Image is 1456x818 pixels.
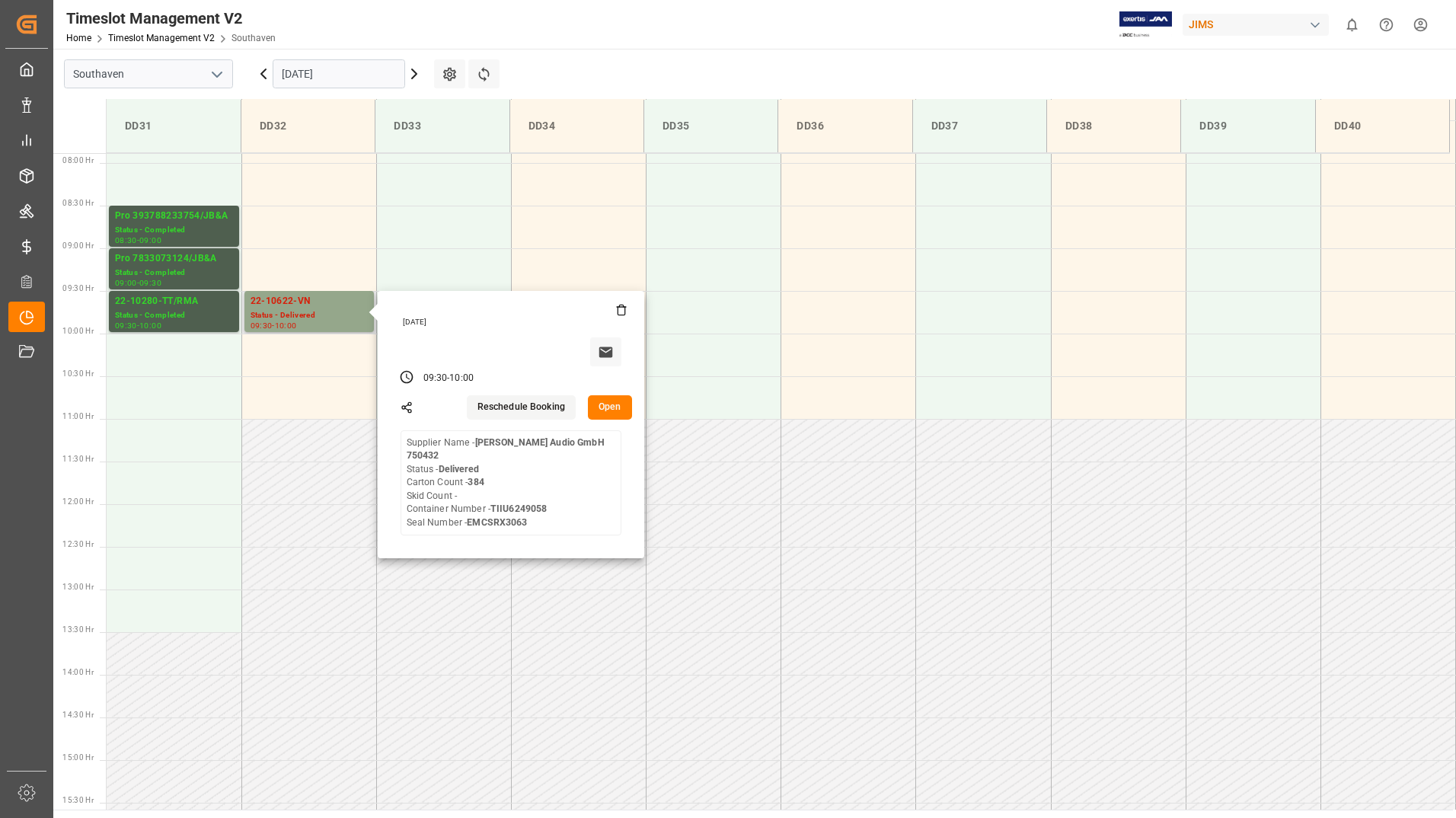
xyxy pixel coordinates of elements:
div: 22-10622-VN [251,294,368,309]
div: DD32 [254,112,362,140]
div: 09:30 [115,322,137,329]
div: 09:00 [139,237,161,244]
span: 11:30 Hr [62,455,94,463]
span: 09:00 Hr [62,241,94,250]
a: Home [66,33,91,43]
div: Status - Delivered [251,309,368,322]
span: 10:00 Hr [62,327,94,335]
div: [DATE] [398,317,627,328]
div: 22-10280-TT/RMA [115,294,233,309]
span: 09:30 Hr [62,284,94,292]
div: - [137,237,139,244]
span: 12:30 Hr [62,540,94,548]
button: JIMS [1183,10,1335,39]
div: 09:30 [423,372,448,385]
button: Open [588,395,632,420]
b: TIIU6249058 [490,503,547,514]
span: 08:00 Hr [62,156,94,165]
div: DD39 [1193,112,1302,140]
b: 384 [468,477,484,487]
span: 13:00 Hr [62,583,94,591]
div: DD31 [119,112,228,140]
span: 14:30 Hr [62,711,94,719]
div: Supplier Name - Status - Carton Count - Skid Count - Container Number - Seal Number - [407,436,615,530]
b: EMCSRX3063 [467,517,527,528]
div: - [137,280,139,286]
div: 08:30 [115,237,137,244]
div: Status - Completed [115,309,233,322]
a: Timeslot Management V2 [108,33,215,43]
div: 10:00 [139,322,161,329]
div: Timeslot Management V2 [66,7,276,30]
span: 13:30 Hr [62,625,94,634]
div: JIMS [1183,14,1329,36]
span: 10:30 Hr [62,369,94,378]
div: 10:00 [449,372,474,385]
button: Reschedule Booking [467,395,576,420]
div: DD40 [1328,112,1437,140]
div: - [447,372,449,385]
span: 12:00 Hr [62,497,94,506]
div: 10:00 [275,322,297,329]
div: Status - Completed [115,267,233,280]
button: Help Center [1369,8,1403,42]
img: Exertis%20JAM%20-%20Email%20Logo.jpg_1722504956.jpg [1119,11,1172,38]
div: Status - Completed [115,224,233,237]
div: DD38 [1059,112,1168,140]
span: 15:00 Hr [62,753,94,762]
b: Delivered [439,464,479,475]
div: DD34 [522,112,631,140]
button: show 0 new notifications [1335,8,1369,42]
span: 11:00 Hr [62,412,94,420]
div: 09:00 [115,280,137,286]
div: Pro 393788233754/JB&A [115,209,233,224]
input: Type to search/select [64,59,233,88]
b: [PERSON_NAME] Audio GmbH 750432 [407,437,605,462]
button: open menu [205,62,228,86]
span: 14:00 Hr [62,668,94,676]
div: DD37 [925,112,1034,140]
div: - [272,322,274,329]
div: 09:30 [251,322,273,329]
span: 15:30 Hr [62,796,94,804]
input: DD-MM-YYYY [273,59,405,88]
div: DD33 [388,112,497,140]
div: - [137,322,139,329]
div: DD35 [656,112,765,140]
div: 09:30 [139,280,161,286]
div: DD36 [790,112,899,140]
span: 08:30 Hr [62,199,94,207]
div: Pro 7833073124/JB&A [115,251,233,267]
